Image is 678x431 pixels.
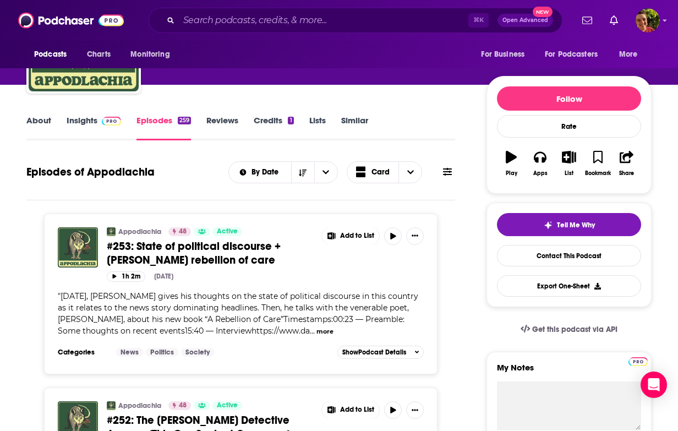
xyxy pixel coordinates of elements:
[619,170,634,177] div: Share
[154,272,173,280] div: [DATE]
[58,348,107,357] h3: Categories
[314,162,337,183] button: open menu
[67,115,121,140] a: InsightsPodchaser Pro
[18,10,124,31] img: Podchaser - Follow, Share and Rate Podcasts
[178,117,191,124] div: 259
[116,348,143,357] a: News
[316,327,333,336] button: more
[179,400,187,411] span: 48
[512,316,626,343] a: Get this podcast via API
[217,226,238,237] span: Active
[310,326,315,336] span: ...
[228,161,338,183] h2: Choose List sort
[26,115,51,140] a: About
[340,232,374,240] span: Add to List
[206,115,238,140] a: Reviews
[583,144,612,183] button: Bookmark
[80,44,117,65] a: Charts
[291,162,314,183] button: Sort Direction
[118,401,161,410] a: Appodlachia
[557,221,595,230] span: Tell Me Why
[217,400,238,411] span: Active
[605,11,622,30] a: Show notifications dropdown
[58,227,98,268] img: #253: State of political discourse + David Gate's rebellion of care
[497,362,641,381] label: My Notes
[497,245,641,266] a: Contact This Podcast
[254,115,293,140] a: Credits1
[473,44,538,65] button: open menu
[613,144,641,183] button: Share
[58,291,418,336] span: [DATE], [PERSON_NAME] gives his thoughts on the state of political discourse in this country as i...
[136,115,191,140] a: Episodes259
[538,44,614,65] button: open menu
[636,8,660,32] button: Show profile menu
[406,401,424,419] button: Show More Button
[146,348,178,357] a: Politics
[322,401,379,419] button: Show More Button
[118,227,161,236] a: Appodlachia
[555,144,583,183] button: List
[636,8,660,32] span: Logged in as Marz
[288,117,293,124] div: 1
[123,44,184,65] button: open menu
[497,115,641,138] div: Rate
[130,47,169,62] span: Monitoring
[212,401,242,410] a: Active
[341,115,368,140] a: Similar
[347,161,423,183] button: Choose View
[107,227,116,236] img: Appodlachia
[340,406,374,414] span: Add to List
[107,271,145,282] button: 1h 2m
[497,14,553,27] button: Open AdvancedNew
[526,144,554,183] button: Apps
[506,170,517,177] div: Play
[611,44,652,65] button: open menu
[229,168,291,176] button: open menu
[628,356,648,366] a: Pro website
[179,226,187,237] span: 48
[533,170,548,177] div: Apps
[406,227,424,245] button: Show More Button
[533,7,553,17] span: New
[497,213,641,236] button: tell me why sparkleTell Me Why
[107,239,314,267] a: #253: State of political discourse + [PERSON_NAME] rebellion of care
[149,8,562,33] div: Search podcasts, credits, & more...
[168,401,191,410] a: 48
[532,325,617,334] span: Get this podcast via API
[107,239,281,267] span: #253: State of political discourse + [PERSON_NAME] rebellion of care
[107,401,116,410] img: Appodlachia
[578,11,597,30] a: Show notifications dropdown
[371,168,390,176] span: Card
[212,227,242,236] a: Active
[502,18,548,23] span: Open Advanced
[641,372,667,398] div: Open Intercom Messenger
[309,115,326,140] a: Lists
[497,275,641,297] button: Export One-Sheet
[26,165,155,179] h1: Episodes of Appodlachia
[497,144,526,183] button: Play
[497,86,641,111] button: Follow
[179,12,468,29] input: Search podcasts, credits, & more...
[26,44,81,65] button: open menu
[168,227,191,236] a: 48
[337,346,424,359] button: ShowPodcast Details
[181,348,214,357] a: Society
[58,291,418,336] span: "
[544,221,553,230] img: tell me why sparkle
[342,348,406,356] span: Show Podcast Details
[322,227,379,245] button: Show More Button
[636,8,660,32] img: User Profile
[102,117,121,126] img: Podchaser Pro
[565,170,573,177] div: List
[468,13,489,28] span: ⌘ K
[619,47,638,62] span: More
[481,47,524,62] span: For Business
[87,47,111,62] span: Charts
[585,170,611,177] div: Bookmark
[34,47,67,62] span: Podcasts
